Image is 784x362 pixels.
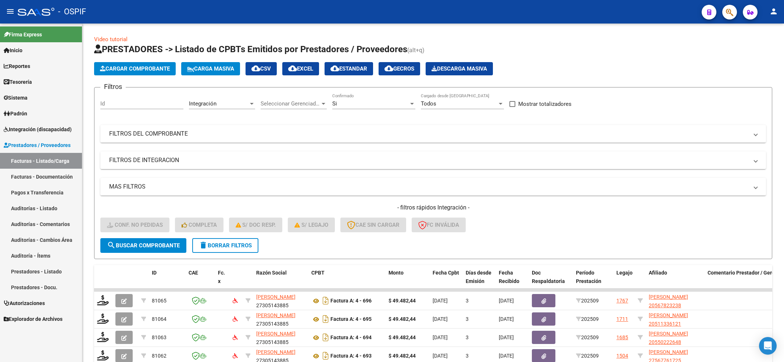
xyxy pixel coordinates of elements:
[94,62,176,75] button: Cargar Comprobante
[4,110,27,118] span: Padrón
[94,36,128,43] a: Video tutorial
[321,331,330,343] i: Descargar documento
[282,62,319,75] button: EXCEL
[152,353,167,359] span: 81062
[340,218,406,232] button: CAE SIN CARGAR
[4,125,72,133] span: Integración (discapacidad)
[152,316,167,322] span: 81064
[384,65,414,72] span: Gecros
[229,218,283,232] button: S/ Doc Resp.
[613,265,635,297] datatable-header-cell: Legajo
[433,353,448,359] span: [DATE]
[6,7,15,16] mat-icon: menu
[4,46,22,54] span: Inicio
[576,298,599,304] span: 202509
[189,100,216,107] span: Integración
[246,62,277,75] button: CSV
[529,265,573,297] datatable-header-cell: Doc Respaldatoria
[499,334,514,340] span: [DATE]
[4,141,71,149] span: Prestadores / Proveedores
[308,265,386,297] datatable-header-cell: CPBT
[576,353,599,359] span: 202509
[466,298,469,304] span: 3
[466,270,491,284] span: Días desde Emisión
[499,270,519,284] span: Fecha Recibido
[288,64,297,73] mat-icon: cloud_download
[256,294,296,300] span: [PERSON_NAME]
[769,7,778,16] mat-icon: person
[256,330,305,345] div: 27305143885
[616,270,633,276] span: Legajo
[466,316,469,322] span: 3
[253,265,308,297] datatable-header-cell: Razón Social
[321,313,330,325] i: Descargar documento
[4,299,45,307] span: Autorizaciones
[466,353,469,359] span: 3
[616,297,628,305] div: 1767
[330,298,372,304] strong: Factura A: 4 - 696
[418,222,459,228] span: FC Inválida
[107,241,116,250] mat-icon: search
[532,270,565,284] span: Doc Respaldatoria
[463,265,496,297] datatable-header-cell: Días desde Emisión
[616,352,628,360] div: 1504
[389,316,416,322] strong: $ 49.482,44
[58,4,86,20] span: - OSPIF
[499,316,514,322] span: [DATE]
[100,204,766,212] h4: - filtros rápidos Integración -
[426,62,493,75] button: Descarga Masiva
[182,222,217,228] span: Completa
[573,265,613,297] datatable-header-cell: Período Prestación
[330,353,372,359] strong: Factura A: 4 - 693
[649,312,688,327] span: [PERSON_NAME] 20511336121
[616,315,628,323] div: 1711
[433,334,448,340] span: [DATE]
[759,337,777,355] div: Open Intercom Messenger
[152,298,167,304] span: 81065
[499,353,514,359] span: [DATE]
[433,298,448,304] span: [DATE]
[4,31,42,39] span: Firma Express
[175,218,223,232] button: Completa
[347,222,400,228] span: CAE SIN CARGAR
[100,218,169,232] button: Conf. no pedidas
[189,270,198,276] span: CAE
[384,64,393,73] mat-icon: cloud_download
[433,316,448,322] span: [DATE]
[236,222,276,228] span: S/ Doc Resp.
[294,222,328,228] span: S/ legajo
[100,65,170,72] span: Cargar Comprobante
[149,265,186,297] datatable-header-cell: ID
[152,270,157,276] span: ID
[192,238,258,253] button: Borrar Filtros
[311,270,325,276] span: CPBT
[288,218,335,232] button: S/ legajo
[386,265,430,297] datatable-header-cell: Monto
[389,353,416,359] strong: $ 49.482,44
[187,65,234,72] span: Carga Masiva
[199,242,252,249] span: Borrar Filtros
[426,62,493,75] app-download-masive: Descarga masiva de comprobantes (adjuntos)
[330,64,339,73] mat-icon: cloud_download
[109,183,748,191] mat-panel-title: MAS FILTROS
[218,270,225,284] span: Fc. x
[330,335,372,341] strong: Factura A: 4 - 694
[4,78,32,86] span: Tesorería
[4,94,28,102] span: Sistema
[412,218,466,232] button: FC Inválida
[256,270,287,276] span: Razón Social
[389,298,416,304] strong: $ 49.482,44
[576,316,599,322] span: 202509
[4,62,30,70] span: Reportes
[576,270,601,284] span: Período Prestación
[432,65,487,72] span: Descarga Masiva
[256,293,305,308] div: 27305143885
[181,62,240,75] button: Carga Masiva
[616,333,628,342] div: 1685
[100,82,126,92] h3: Filtros
[100,151,766,169] mat-expansion-panel-header: FILTROS DE INTEGRACION
[321,350,330,362] i: Descargar documento
[256,312,296,318] span: [PERSON_NAME]
[288,65,313,72] span: EXCEL
[4,315,62,323] span: Explorador de Archivos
